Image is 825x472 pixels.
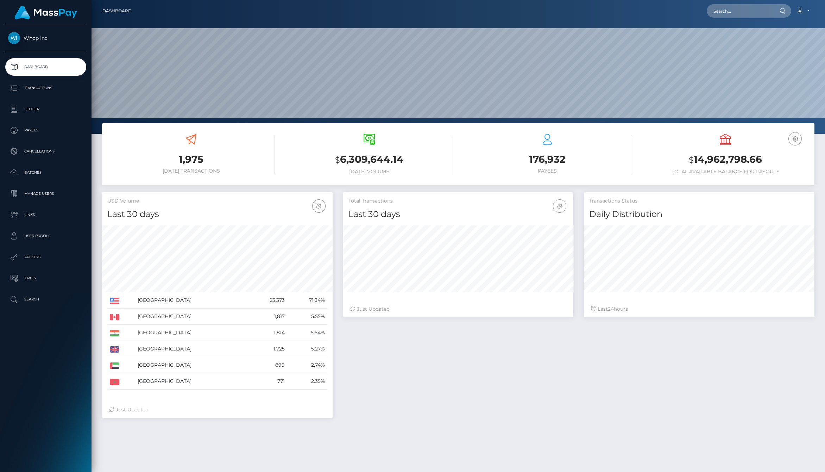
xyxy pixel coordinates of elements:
[287,341,327,357] td: 5.27%
[5,291,86,308] a: Search
[135,292,248,309] td: [GEOGRAPHIC_DATA]
[350,305,567,313] div: Just Updated
[285,169,453,175] h6: [DATE] Volume
[107,168,275,174] h6: [DATE] Transactions
[348,198,568,205] h5: Total Transactions
[135,373,248,390] td: [GEOGRAPHIC_DATA]
[287,292,327,309] td: 71.34%
[707,4,773,18] input: Search...
[464,153,631,166] h3: 176,932
[107,198,327,205] h5: USD Volume
[110,330,119,336] img: IN.png
[14,6,77,19] img: MassPay Logo
[642,169,809,175] h6: Total Available Balance for Payouts
[287,325,327,341] td: 5.54%
[589,208,809,221] h4: Daily Distribution
[8,252,83,262] p: API Keys
[5,79,86,97] a: Transactions
[135,357,248,373] td: [GEOGRAPHIC_DATA]
[8,188,83,199] p: Manage Users
[248,292,287,309] td: 23,373
[608,306,614,312] span: 24
[5,164,86,181] a: Batches
[285,153,453,167] h3: 6,309,644.14
[8,125,83,136] p: Payees
[5,269,86,287] a: Taxes
[5,185,86,203] a: Manage Users
[642,153,809,167] h3: 14,962,798.66
[102,4,132,18] a: Dashboard
[5,206,86,224] a: Links
[5,122,86,139] a: Payees
[248,309,287,325] td: 1,817
[8,231,83,241] p: User Profile
[110,314,119,320] img: CA.png
[110,362,119,369] img: AE.png
[689,155,694,165] small: $
[335,155,340,165] small: $
[8,167,83,178] p: Batches
[107,208,327,221] h4: Last 30 days
[5,248,86,266] a: API Keys
[109,406,326,414] div: Just Updated
[5,143,86,160] a: Cancellations
[8,32,20,44] img: Whop Inc
[591,305,807,313] div: Last hours
[8,273,83,284] p: Taxes
[135,309,248,325] td: [GEOGRAPHIC_DATA]
[287,357,327,373] td: 2.74%
[5,35,86,41] span: Whop Inc
[135,325,248,341] td: [GEOGRAPHIC_DATA]
[5,227,86,245] a: User Profile
[287,373,327,390] td: 2.35%
[110,379,119,385] img: MA.png
[248,325,287,341] td: 1,814
[464,168,631,174] h6: Payees
[110,298,119,304] img: US.png
[8,146,83,157] p: Cancellations
[287,309,327,325] td: 5.55%
[5,58,86,76] a: Dashboard
[8,83,83,93] p: Transactions
[5,100,86,118] a: Ledger
[8,104,83,114] p: Ledger
[589,198,809,205] h5: Transactions Status
[348,208,568,221] h4: Last 30 days
[8,62,83,72] p: Dashboard
[8,210,83,220] p: Links
[110,346,119,353] img: GB.png
[248,341,287,357] td: 1,725
[135,341,248,357] td: [GEOGRAPHIC_DATA]
[8,294,83,305] p: Search
[248,357,287,373] td: 899
[107,153,275,166] h3: 1,975
[248,373,287,390] td: 771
